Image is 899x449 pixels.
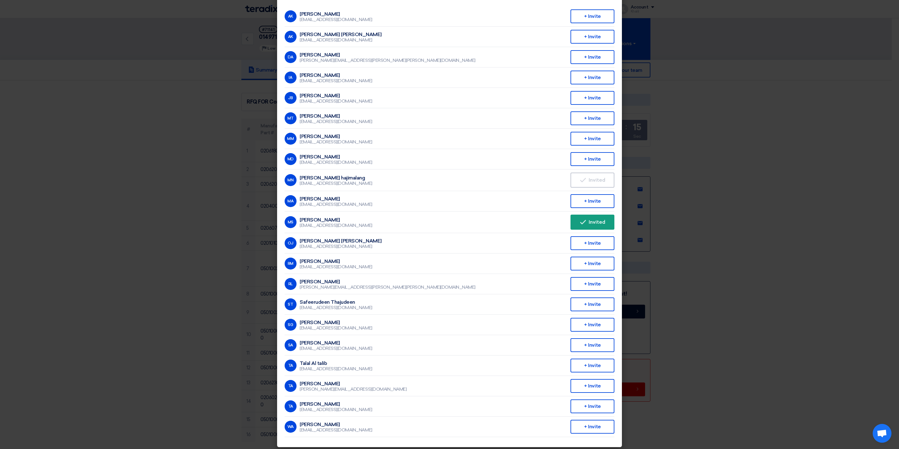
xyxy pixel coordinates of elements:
div: + Invite [570,71,614,84]
div: [EMAIL_ADDRESS][DOMAIN_NAME] [300,119,372,125]
div: [PERSON_NAME] [300,93,372,99]
div: [EMAIL_ADDRESS][DOMAIN_NAME] [300,17,372,23]
div: + Invite [570,50,614,64]
span: Invited [589,178,605,183]
div: + Invite [570,297,614,311]
div: ST [285,298,297,310]
div: [PERSON_NAME] [300,279,476,285]
div: + Invite [570,111,614,125]
div: + Invite [570,338,614,352]
div: RL [285,278,297,290]
div: [PERSON_NAME] [300,320,372,325]
div: [PERSON_NAME] [300,217,372,223]
div: + Invite [570,420,614,434]
div: TA [285,360,297,371]
div: + Invite [570,30,614,44]
button: Invited [570,173,614,188]
div: Safeerudeen Thajudeen [300,299,372,305]
div: [EMAIL_ADDRESS][DOMAIN_NAME] [300,325,372,331]
div: [PERSON_NAME] [300,72,372,78]
div: [PERSON_NAME][EMAIL_ADDRESS][PERSON_NAME][PERSON_NAME][DOMAIN_NAME] [300,285,476,290]
div: [EMAIL_ADDRESS][DOMAIN_NAME] [300,37,381,43]
div: MT [285,112,297,124]
div: [EMAIL_ADDRESS][DOMAIN_NAME] [300,99,372,104]
div: + Invite [570,277,614,291]
div: MM [285,133,297,145]
div: [EMAIL_ADDRESS][DOMAIN_NAME] [300,366,372,372]
div: [PERSON_NAME] hajimalang [300,175,372,181]
div: [EMAIL_ADDRESS][DOMAIN_NAME] [300,244,381,249]
div: [PERSON_NAME] [300,154,372,160]
div: SG [285,319,297,331]
div: + Invite [570,318,614,332]
div: + Invite [570,399,614,413]
div: IA [285,72,297,83]
div: [EMAIL_ADDRESS][DOMAIN_NAME] [300,139,372,145]
div: [EMAIL_ADDRESS][DOMAIN_NAME] [300,160,372,165]
div: [EMAIL_ADDRESS][DOMAIN_NAME] [300,407,372,413]
div: WA [285,421,297,433]
button: Invited [570,215,614,230]
div: [PERSON_NAME] [300,422,372,427]
div: [PERSON_NAME] [PERSON_NAME] [300,32,381,37]
div: [PERSON_NAME] [300,113,372,119]
div: [PERSON_NAME] [300,134,372,139]
div: [PERSON_NAME] [300,52,476,58]
div: [EMAIL_ADDRESS][DOMAIN_NAME] [300,223,372,228]
div: + Invite [570,152,614,166]
div: [PERSON_NAME] [300,401,372,407]
div: RM [285,258,297,270]
div: TA [285,400,297,412]
div: [PERSON_NAME] [PERSON_NAME] [300,238,381,244]
div: [PERSON_NAME] [300,11,372,17]
div: + Invite [570,9,614,23]
div: MN [285,174,297,186]
div: [EMAIL_ADDRESS][DOMAIN_NAME] [300,346,372,351]
div: + Invite [570,257,614,270]
div: [EMAIL_ADDRESS][DOMAIN_NAME] [300,202,372,207]
div: [PERSON_NAME] [300,381,407,387]
div: [PERSON_NAME][EMAIL_ADDRESS][PERSON_NAME][PERSON_NAME][DOMAIN_NAME] [300,58,476,63]
div: + Invite [570,236,614,250]
div: Talal Al talib [300,361,372,366]
div: [EMAIL_ADDRESS][DOMAIN_NAME] [300,78,372,84]
div: MS [285,216,297,228]
div: DA [285,51,297,63]
div: AK [285,31,297,43]
div: + Invite [570,91,614,105]
div: MD [285,153,297,165]
div: MA [285,195,297,207]
div: [PERSON_NAME] [300,340,372,346]
div: [EMAIL_ADDRESS][DOMAIN_NAME] [300,427,372,433]
div: [EMAIL_ADDRESS][DOMAIN_NAME] [300,264,372,270]
div: [EMAIL_ADDRESS][DOMAIN_NAME] [300,305,372,311]
div: [PERSON_NAME] [300,196,372,202]
div: [PERSON_NAME] [300,259,372,264]
div: OJ [285,237,297,249]
div: + Invite [570,132,614,146]
div: + Invite [570,379,614,393]
div: AK [285,10,297,22]
div: SA [285,339,297,351]
div: [PERSON_NAME][EMAIL_ADDRESS][DOMAIN_NAME] [300,387,407,392]
div: [EMAIL_ADDRESS][DOMAIN_NAME] [300,181,372,186]
span: Invited [589,220,605,225]
div: TA [285,380,297,392]
div: + Invite [570,194,614,208]
div: + Invite [570,359,614,372]
a: Open chat [873,424,891,443]
div: JB [285,92,297,104]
